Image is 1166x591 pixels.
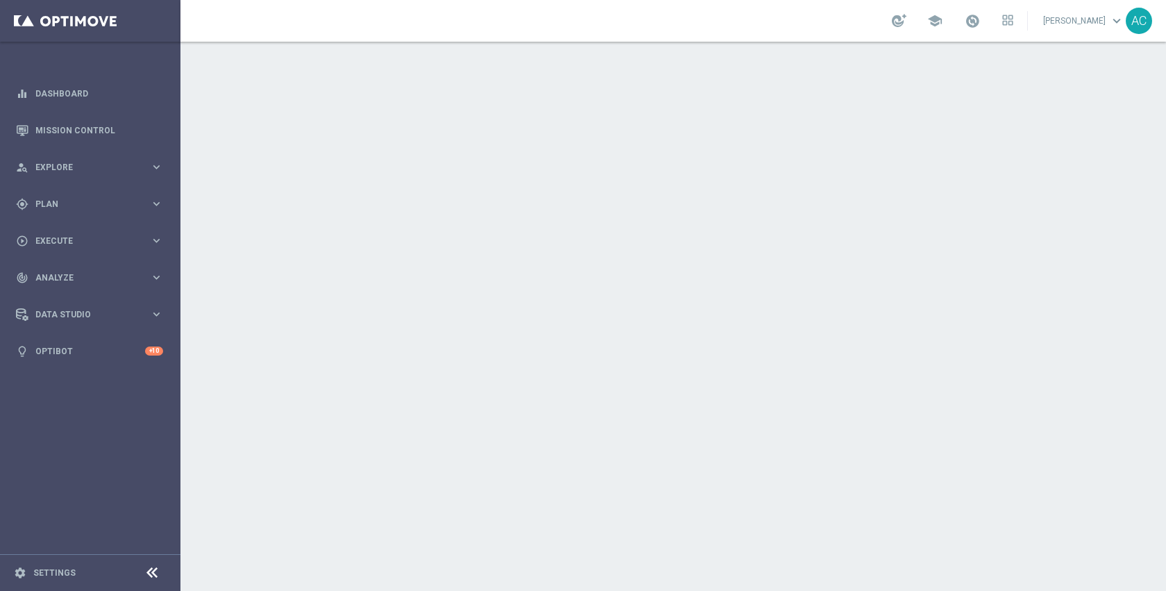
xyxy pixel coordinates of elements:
[150,234,163,247] i: keyboard_arrow_right
[1126,8,1152,34] div: AC
[35,163,150,172] span: Explore
[15,235,164,247] button: play_circle_outline Execute keyboard_arrow_right
[15,272,164,283] button: track_changes Analyze keyboard_arrow_right
[15,346,164,357] button: lightbulb Optibot +10
[150,197,163,210] i: keyboard_arrow_right
[15,162,164,173] button: person_search Explore keyboard_arrow_right
[145,347,163,356] div: +10
[35,200,150,208] span: Plan
[16,345,28,358] i: lightbulb
[150,271,163,284] i: keyboard_arrow_right
[14,567,26,579] i: settings
[16,333,163,369] div: Optibot
[16,235,28,247] i: play_circle_outline
[16,112,163,149] div: Mission Control
[15,199,164,210] button: gps_fixed Plan keyboard_arrow_right
[1109,13,1124,28] span: keyboard_arrow_down
[16,272,150,284] div: Analyze
[16,308,150,321] div: Data Studio
[1042,10,1126,31] a: [PERSON_NAME]keyboard_arrow_down
[15,125,164,136] button: Mission Control
[16,161,150,174] div: Explore
[33,569,76,577] a: Settings
[16,161,28,174] i: person_search
[150,308,163,321] i: keyboard_arrow_right
[150,160,163,174] i: keyboard_arrow_right
[16,272,28,284] i: track_changes
[35,310,150,319] span: Data Studio
[927,13,943,28] span: school
[16,75,163,112] div: Dashboard
[35,112,163,149] a: Mission Control
[16,88,28,100] i: equalizer
[16,198,150,210] div: Plan
[15,309,164,320] button: Data Studio keyboard_arrow_right
[35,237,150,245] span: Execute
[15,88,164,99] button: equalizer Dashboard
[16,198,28,210] i: gps_fixed
[35,333,145,369] a: Optibot
[35,75,163,112] a: Dashboard
[35,274,150,282] span: Analyze
[16,235,150,247] div: Execute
